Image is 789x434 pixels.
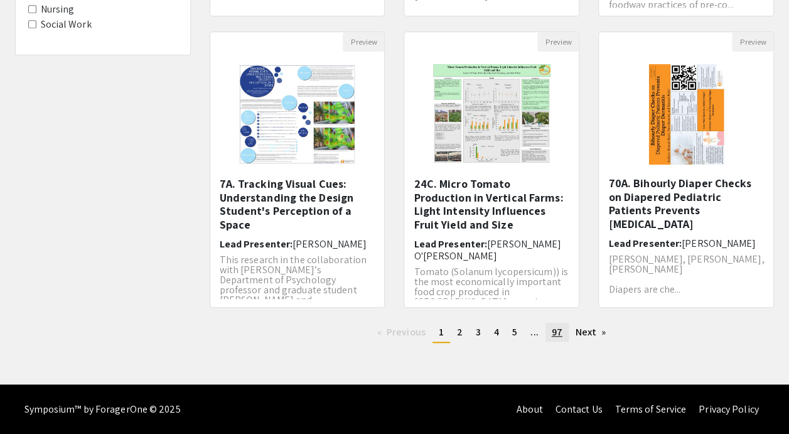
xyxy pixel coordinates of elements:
h6: Lead Presenter: [414,238,569,262]
h6: Lead Presenter: [608,237,764,249]
span: [PERSON_NAME] [682,237,756,250]
h6: Lead Presenter: [220,238,375,250]
a: Terms of Service [615,403,686,416]
img: <p>24C. Micro Tomato Production in Vertical Farms: Light Intensity Influences Fruit Yield and Siz... [421,52,563,177]
span: Diapers are che... [608,283,680,296]
h5: 24C. Micro Tomato Production in Vertical Farms: Light Intensity Influences Fruit Yield and Size [414,177,569,231]
h5: 7A. Tracking Visual Cues: Understanding the Design Student's Perception of a Space [220,177,375,231]
a: Privacy Policy [699,403,758,416]
iframe: Chat [9,377,53,425]
span: [PERSON_NAME] O'[PERSON_NAME] [414,237,561,263]
p: This research in the collaboration with [PERSON_NAME]’s Department of Psychology professor and gr... [220,255,375,315]
label: Social Work [41,17,92,32]
button: Preview [343,32,384,52]
span: 97 [552,325,562,339]
label: Nursing [41,2,75,17]
button: Preview [537,32,579,52]
span: 4 [494,325,499,339]
span: 3 [476,325,481,339]
p: [PERSON_NAME], [PERSON_NAME], [PERSON_NAME] [608,254,764,274]
div: Open Presentation <p>7A. Tracking Visual Cues: Understanding the Design Student's Perception of a... [210,31,385,308]
img: <p>7A. Tracking Visual Cues: Understanding the Design Student's Perception of a Space</p> [226,52,368,177]
a: Contact Us [555,403,602,416]
a: Next page [569,323,613,342]
p: Tomato (Solanum lycopersicum)) is the most economically important food crop produced in [GEOGRAPH... [414,267,569,317]
span: 2 [457,325,463,339]
span: 5 [512,325,517,339]
div: Open Presentation <p>70A. Bihourly Diaper Checks on Diapered Pediatric Patients Prevents Diaper D... [598,31,774,308]
h5: 70A. Bihourly Diaper Checks on Diapered Pediatric Patients Prevents [MEDICAL_DATA] [608,176,764,231]
span: [PERSON_NAME] [293,237,367,251]
div: Open Presentation <p>24C. Micro Tomato Production in Vertical Farms: Light Intensity Influences F... [404,31,579,308]
span: ... [530,325,538,339]
span: 1 [439,325,444,339]
img: <p>70A. Bihourly Diaper Checks on Diapered Pediatric Patients Prevents Diaper Dermatitis</p> [635,52,738,177]
span: Previous [387,325,426,339]
ul: Pagination [210,323,775,343]
a: About [517,403,543,416]
button: Preview [732,32,773,52]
